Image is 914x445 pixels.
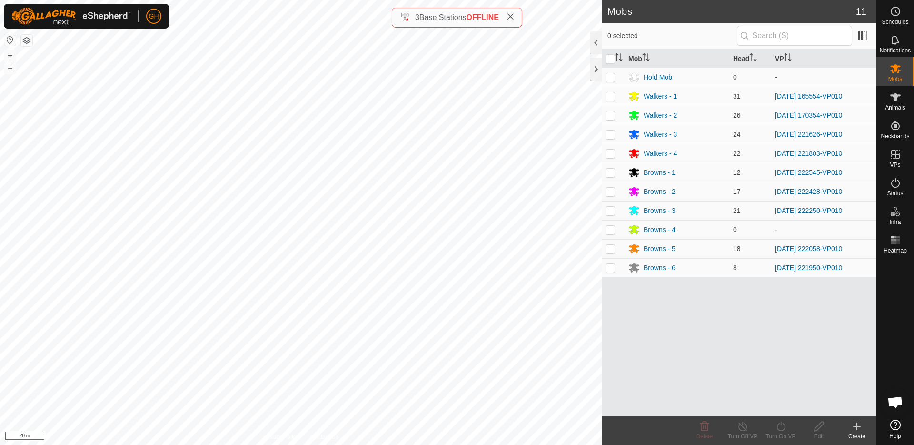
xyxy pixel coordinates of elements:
span: 8 [733,264,737,272]
span: VPs [890,162,900,168]
div: Browns - 4 [644,225,676,235]
div: Hold Mob [644,72,672,82]
a: [DATE] 222250-VP010 [775,207,842,214]
span: Schedules [882,19,908,25]
span: 31 [733,92,741,100]
div: Create [838,432,876,441]
p-sorticon: Activate to sort [749,55,757,62]
div: Walkers - 3 [644,130,677,140]
span: 12 [733,169,741,176]
a: [DATE] 222545-VP010 [775,169,842,176]
span: 21 [733,207,741,214]
div: Browns - 6 [644,263,676,273]
a: [DATE] 221950-VP010 [775,264,842,272]
th: VP [771,50,876,68]
span: Status [887,191,903,196]
div: Browns - 1 [644,168,676,178]
span: 26 [733,111,741,119]
span: Mobs [888,76,902,82]
span: 22 [733,150,741,157]
span: 24 [733,131,741,138]
span: Heatmap [884,248,907,253]
div: Walkers - 2 [644,111,677,121]
span: 3 [415,13,419,21]
a: Privacy Policy [263,433,299,441]
th: Head [729,50,771,68]
p-sorticon: Activate to sort [615,55,623,62]
a: [DATE] 222058-VP010 [775,245,842,253]
div: Browns - 3 [644,206,676,216]
span: Animals [885,105,905,111]
span: 0 selected [607,31,737,41]
span: Infra [889,219,901,225]
div: Browns - 2 [644,187,676,197]
span: Delete [696,433,713,440]
button: + [4,50,16,61]
img: Gallagher Logo [11,8,130,25]
a: Contact Us [310,433,338,441]
a: [DATE] 165554-VP010 [775,92,842,100]
span: Neckbands [881,133,909,139]
input: Search (S) [737,26,852,46]
a: [DATE] 221626-VP010 [775,131,842,138]
p-sorticon: Activate to sort [642,55,650,62]
span: Notifications [880,48,911,53]
p-sorticon: Activate to sort [784,55,792,62]
span: Help [889,433,901,439]
a: [DATE] 222428-VP010 [775,188,842,195]
span: 17 [733,188,741,195]
button: Map Layers [21,35,32,46]
div: Edit [800,432,838,441]
div: Walkers - 1 [644,91,677,101]
div: Open chat [881,388,910,416]
span: 0 [733,226,737,233]
span: 18 [733,245,741,253]
td: - [771,220,876,239]
a: Help [876,416,914,443]
span: Base Stations [419,13,467,21]
button: – [4,62,16,74]
div: Walkers - 4 [644,149,677,159]
span: GH [149,11,159,21]
button: Reset Map [4,34,16,46]
a: [DATE] 221803-VP010 [775,150,842,157]
td: - [771,68,876,87]
span: 0 [733,73,737,81]
div: Turn Off VP [724,432,762,441]
span: OFFLINE [467,13,499,21]
a: [DATE] 170354-VP010 [775,111,842,119]
div: Turn On VP [762,432,800,441]
span: 11 [856,4,866,19]
th: Mob [625,50,729,68]
div: Browns - 5 [644,244,676,254]
h2: Mobs [607,6,856,17]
